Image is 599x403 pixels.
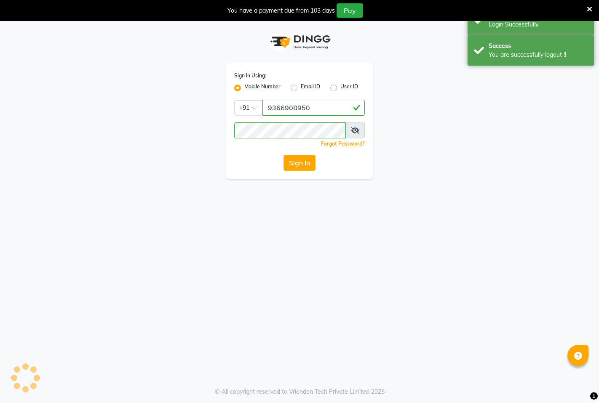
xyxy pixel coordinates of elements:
button: Sign In [283,155,316,171]
div: Login Successfully. [489,20,588,29]
label: User ID [340,83,358,93]
label: Email ID [301,83,320,93]
button: Pay [337,3,363,18]
div: You have a payment due from 103 days [227,6,335,15]
a: Forgot Password? [321,141,365,147]
input: Username [262,100,365,116]
label: Mobile Number [244,83,281,93]
div: Success [489,42,588,50]
label: Sign In Using: [234,72,266,80]
iframe: chat widget [564,369,591,395]
input: Username [234,122,346,138]
div: You are successfully logout !! [489,50,588,59]
img: logo1.svg [266,29,333,54]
